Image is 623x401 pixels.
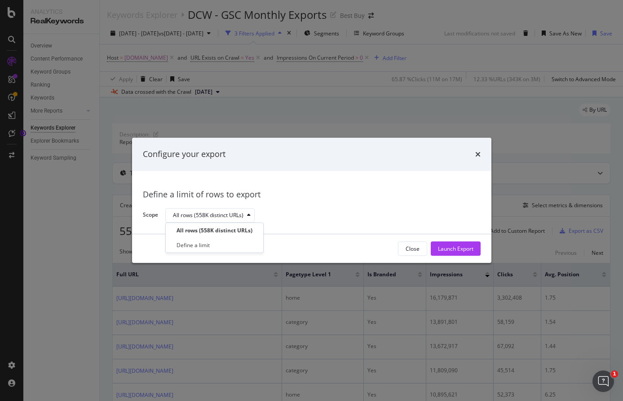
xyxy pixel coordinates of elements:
[143,189,481,200] div: Define a limit of rows to export
[177,241,210,249] div: Define a limit
[143,211,158,221] label: Scope
[132,138,491,263] div: modal
[438,245,473,253] div: Launch Export
[173,213,243,218] div: All rows (558K distinct URLs)
[398,242,427,256] button: Close
[177,227,252,234] div: All rows (558K distinct URLs)
[165,208,255,222] button: All rows (558K distinct URLs)
[475,148,481,160] div: times
[431,242,481,256] button: Launch Export
[592,370,614,392] iframe: Intercom live chat
[143,148,225,160] div: Configure your export
[611,370,618,378] span: 1
[406,245,420,253] div: Close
